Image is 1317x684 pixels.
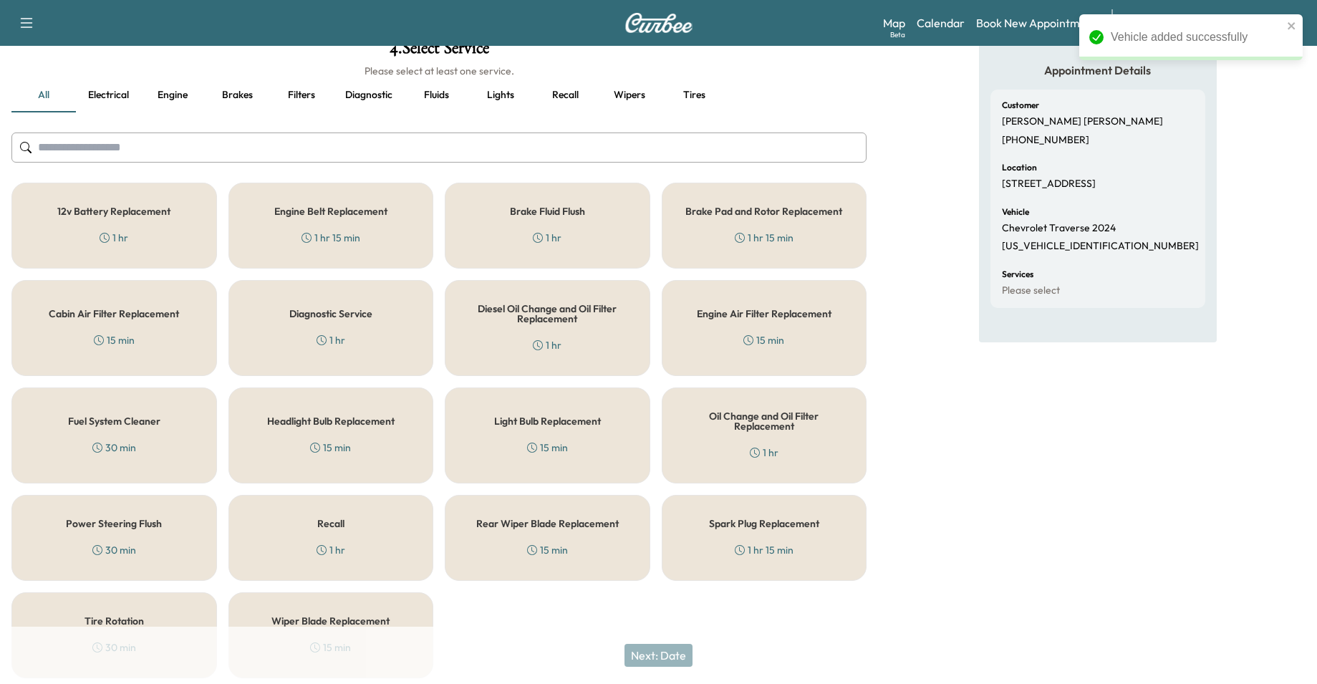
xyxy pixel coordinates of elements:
[1287,20,1297,32] button: close
[1002,270,1033,279] h6: Services
[533,231,561,245] div: 1 hr
[310,440,351,455] div: 15 min
[1002,208,1029,216] h6: Vehicle
[990,62,1205,78] h5: Appointment Details
[317,543,345,557] div: 1 hr
[624,13,693,33] img: Curbee Logo
[57,206,170,216] h5: 12v Battery Replacement
[890,29,905,40] div: Beta
[267,416,395,426] h5: Headlight Bulb Replacement
[1002,134,1089,147] p: [PHONE_NUMBER]
[735,231,793,245] div: 1 hr 15 min
[11,64,867,78] h6: Please select at least one service.
[334,78,404,112] button: Diagnostic
[1002,240,1199,253] p: [US_VEHICLE_IDENTIFICATION_NUMBER]
[76,78,140,112] button: Electrical
[301,231,360,245] div: 1 hr 15 min
[750,445,778,460] div: 1 hr
[494,416,601,426] h5: Light Bulb Replacement
[11,78,76,112] button: all
[685,411,844,431] h5: Oil Change and Oil Filter Replacement
[317,333,345,347] div: 1 hr
[85,616,144,626] h5: Tire Rotation
[404,78,468,112] button: Fluids
[49,309,179,319] h5: Cabin Air Filter Replacement
[289,309,372,319] h5: Diagnostic Service
[1002,178,1096,191] p: [STREET_ADDRESS]
[976,14,1097,32] a: Book New Appointment
[269,78,334,112] button: Filters
[1002,222,1116,235] p: Chevrolet Traverse 2024
[1111,29,1283,46] div: Vehicle added successfully
[317,519,344,529] h5: Recall
[1002,284,1060,297] p: Please select
[510,206,585,216] h5: Brake Fluid Flush
[271,616,390,626] h5: Wiper Blade Replacement
[140,78,205,112] button: Engine
[1002,101,1039,110] h6: Customer
[697,309,831,319] h5: Engine Air Filter Replacement
[205,78,269,112] button: Brakes
[735,543,793,557] div: 1 hr 15 min
[468,78,533,112] button: Lights
[1002,163,1037,172] h6: Location
[533,338,561,352] div: 1 hr
[468,304,627,324] h5: Diesel Oil Change and Oil Filter Replacement
[92,440,136,455] div: 30 min
[685,206,842,216] h5: Brake Pad and Rotor Replacement
[476,519,619,529] h5: Rear Wiper Blade Replacement
[92,543,136,557] div: 30 min
[917,14,965,32] a: Calendar
[527,440,568,455] div: 15 min
[66,519,162,529] h5: Power Steering Flush
[11,39,867,64] h1: 4 . Select Service
[100,231,128,245] div: 1 hr
[883,14,905,32] a: MapBeta
[1002,115,1163,128] p: [PERSON_NAME] [PERSON_NAME]
[274,206,387,216] h5: Engine Belt Replacement
[11,78,867,112] div: basic tabs example
[709,519,819,529] h5: Spark Plug Replacement
[527,543,568,557] div: 15 min
[743,333,784,347] div: 15 min
[533,78,597,112] button: Recall
[68,416,160,426] h5: Fuel System Cleaner
[662,78,726,112] button: Tires
[94,333,135,347] div: 15 min
[597,78,662,112] button: Wipers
